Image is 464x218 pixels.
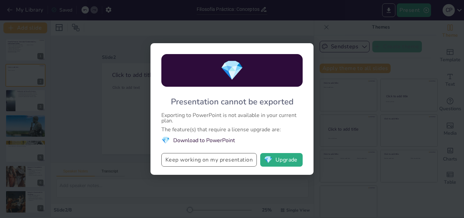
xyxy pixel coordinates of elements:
[264,156,272,163] span: diamond
[161,153,257,167] button: Keep working on my presentation
[161,127,303,132] div: The feature(s) that require a license upgrade are:
[220,57,244,84] span: diamond
[161,136,303,145] li: Download to PowerPoint
[161,136,170,145] span: diamond
[260,153,303,167] button: diamondUpgrade
[171,96,293,107] div: Presentation cannot be exported
[161,113,303,123] div: Exporting to PowerPoint is not available in your current plan.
